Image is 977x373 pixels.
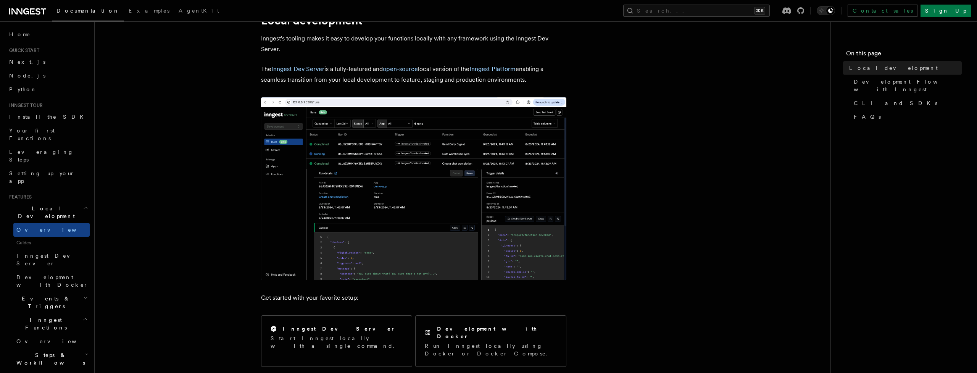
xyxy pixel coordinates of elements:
[13,348,90,370] button: Steps & Workflows
[6,194,32,200] span: Features
[16,338,95,344] span: Overview
[6,202,90,223] button: Local Development
[415,315,566,367] a: Development with DockerRun Inngest locally using Docker or Docker Compose.
[261,292,566,303] p: Get started with your favorite setup:
[13,223,90,237] a: Overview
[6,313,90,334] button: Inngest Functions
[6,102,43,108] span: Inngest tour
[271,65,324,73] a: Inngest Dev Server
[425,342,557,357] p: Run Inngest locally using Docker or Docker Compose.
[854,113,881,121] span: FAQs
[6,145,90,166] a: Leveraging Steps
[16,253,82,266] span: Inngest Dev Server
[6,292,90,313] button: Events & Triggers
[848,5,917,17] a: Contact sales
[9,170,75,184] span: Setting up your app
[174,2,224,21] a: AgentKit
[261,64,566,85] p: The is a fully-featured and local version of the enabling a seamless transition from your local d...
[179,8,219,14] span: AgentKit
[846,61,962,75] a: Local development
[9,31,31,38] span: Home
[851,110,962,124] a: FAQs
[6,82,90,96] a: Python
[6,124,90,145] a: Your first Functions
[261,97,566,280] img: The Inngest Dev Server on the Functions page
[6,69,90,82] a: Node.js
[13,237,90,249] span: Guides
[817,6,835,15] button: Toggle dark mode
[261,33,566,55] p: Inngest's tooling makes it easy to develop your functions locally with any framework using the In...
[6,27,90,41] a: Home
[13,351,85,367] span: Steps & Workflows
[261,315,412,367] a: Inngest Dev ServerStart Inngest locally with a single command.
[13,270,90,292] a: Development with Docker
[6,316,82,331] span: Inngest Functions
[9,149,74,163] span: Leveraging Steps
[755,7,765,15] kbd: ⌘K
[851,75,962,96] a: Development Flow with Inngest
[851,96,962,110] a: CLI and SDKs
[124,2,174,21] a: Examples
[9,86,37,92] span: Python
[6,205,83,220] span: Local Development
[623,5,770,17] button: Search...⌘K
[283,325,395,333] h2: Inngest Dev Server
[9,114,88,120] span: Install the SDK
[6,47,39,53] span: Quick start
[469,65,516,73] a: Inngest Platform
[854,78,962,93] span: Development Flow with Inngest
[6,55,90,69] a: Next.js
[437,325,557,340] h2: Development with Docker
[271,334,403,350] p: Start Inngest locally with a single command.
[9,73,45,79] span: Node.js
[6,223,90,292] div: Local Development
[921,5,971,17] a: Sign Up
[13,334,90,348] a: Overview
[52,2,124,21] a: Documentation
[383,65,418,73] a: open-source
[16,227,95,233] span: Overview
[129,8,169,14] span: Examples
[6,166,90,188] a: Setting up your app
[13,249,90,270] a: Inngest Dev Server
[16,274,88,288] span: Development with Docker
[9,59,45,65] span: Next.js
[9,128,55,141] span: Your first Functions
[849,64,938,72] span: Local development
[846,49,962,61] h4: On this page
[6,295,83,310] span: Events & Triggers
[854,99,937,107] span: CLI and SDKs
[56,8,119,14] span: Documentation
[6,110,90,124] a: Install the SDK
